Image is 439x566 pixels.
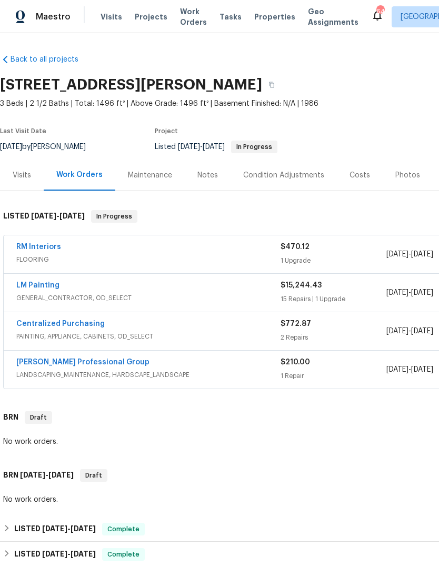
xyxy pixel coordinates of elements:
span: [DATE] [411,366,433,373]
span: [DATE] [48,471,74,479]
span: [DATE] [42,550,67,558]
h6: LISTED [14,523,96,535]
span: [DATE] [411,289,433,296]
span: $772.87 [281,320,311,327]
span: Geo Assignments [308,6,358,27]
h6: LISTED [14,548,96,561]
a: RM Interiors [16,243,61,251]
span: Complete [103,549,144,560]
span: [DATE] [411,327,433,335]
h6: LISTED [3,210,85,223]
span: GENERAL_CONTRACTOR, OD_SELECT [16,293,281,303]
span: Draft [81,470,106,481]
span: Draft [26,412,51,423]
h6: BRN [3,411,18,424]
h6: BRN [3,469,74,482]
span: Projects [135,12,167,22]
a: Centralized Purchasing [16,320,105,327]
span: Complete [103,524,144,534]
span: - [31,212,85,220]
span: Project [155,128,178,134]
span: LANDSCAPING_MAINTENANCE, HARDSCAPE_LANDSCAPE [16,370,281,380]
span: - [20,471,74,479]
span: [DATE] [411,251,433,258]
span: In Progress [92,211,136,222]
span: Maestro [36,12,71,22]
a: [PERSON_NAME] Professional Group [16,359,149,366]
span: $210.00 [281,359,310,366]
div: Work Orders [56,170,103,180]
span: - [386,364,433,375]
button: Copy Address [262,75,281,94]
span: FLOORING [16,254,281,265]
span: [DATE] [59,212,85,220]
span: Work Orders [180,6,207,27]
span: [DATE] [31,212,56,220]
div: Visits [13,170,31,181]
span: [DATE] [386,366,408,373]
span: Tasks [219,13,242,21]
div: 1 Repair [281,371,386,381]
span: - [386,249,433,260]
span: - [386,326,433,336]
span: [DATE] [71,550,96,558]
div: Costs [350,170,370,181]
a: LM Painting [16,282,59,289]
div: Condition Adjustments [243,170,324,181]
span: - [178,143,225,151]
span: - [42,525,96,532]
div: 2 Repairs [281,332,386,343]
div: 15 Repairs | 1 Upgrade [281,294,386,304]
span: [DATE] [203,143,225,151]
div: Maintenance [128,170,172,181]
span: $470.12 [281,243,310,251]
span: In Progress [232,144,276,150]
span: Properties [254,12,295,22]
span: [DATE] [71,525,96,532]
div: Photos [395,170,420,181]
div: Notes [197,170,218,181]
span: PAINTING, APPLIANCE, CABINETS, OD_SELECT [16,331,281,342]
span: - [386,287,433,298]
span: [DATE] [42,525,67,532]
div: 64 [376,6,384,17]
span: [DATE] [178,143,200,151]
span: - [42,550,96,558]
div: 1 Upgrade [281,255,386,266]
span: [DATE] [386,327,408,335]
span: Listed [155,143,277,151]
span: Visits [101,12,122,22]
span: [DATE] [386,251,408,258]
span: [DATE] [386,289,408,296]
span: $15,244.43 [281,282,322,289]
span: [DATE] [20,471,45,479]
